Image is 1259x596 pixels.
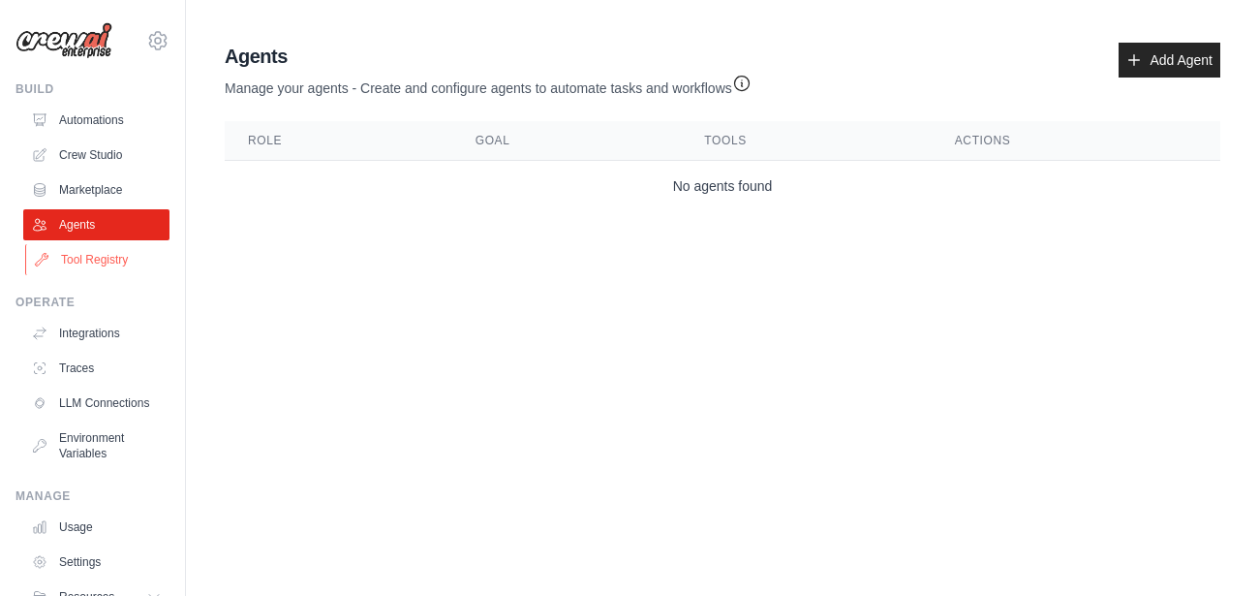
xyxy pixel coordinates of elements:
[225,121,452,161] th: Role
[452,121,682,161] th: Goal
[15,295,169,310] div: Operate
[23,174,169,205] a: Marketplace
[225,161,1220,212] td: No agents found
[23,140,169,171] a: Crew Studio
[225,43,752,70] h2: Agents
[23,423,169,469] a: Environment Variables
[25,244,171,275] a: Tool Registry
[225,70,752,98] p: Manage your agents - Create and configure agents to automate tasks and workflows
[23,105,169,136] a: Automations
[23,318,169,349] a: Integrations
[15,488,169,504] div: Manage
[1119,43,1220,78] a: Add Agent
[681,121,931,161] th: Tools
[23,209,169,240] a: Agents
[23,547,169,578] a: Settings
[932,121,1220,161] th: Actions
[15,81,169,97] div: Build
[15,22,112,59] img: Logo
[23,512,169,543] a: Usage
[23,388,169,419] a: LLM Connections
[23,353,169,384] a: Traces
